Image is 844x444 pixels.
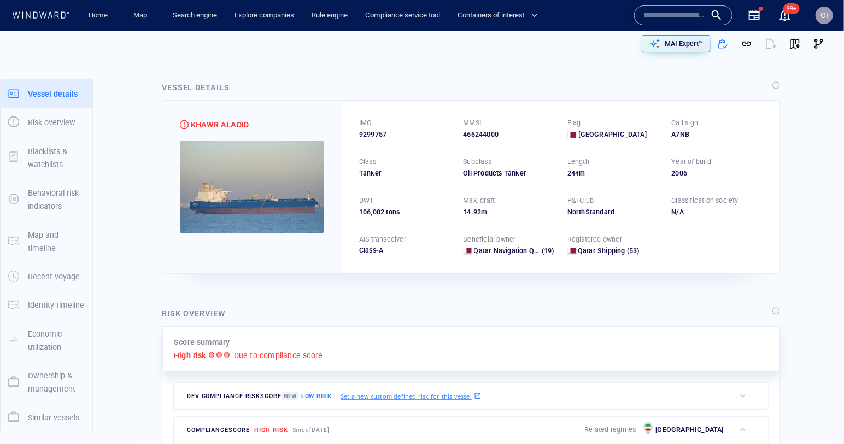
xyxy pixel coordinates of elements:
[359,207,450,217] div: 106,002 tons
[642,35,711,52] button: MAI Expert™
[1,361,92,404] button: Ownership & management
[282,392,298,400] span: New
[672,130,763,139] div: A7NB
[361,6,444,25] a: Compliance service tool
[567,118,581,128] p: Flag
[783,32,807,56] button: View on map
[359,235,406,244] p: AIS transceiver
[567,157,589,167] p: Length
[579,130,647,139] span: [GEOGRAPHIC_DATA]
[1,291,92,319] button: Identity timeline
[85,6,113,25] a: Home
[174,349,207,362] p: High risk
[471,208,473,216] span: .
[672,207,763,217] div: N/A
[464,235,516,244] p: Beneficial owner
[162,81,230,94] div: Vessel details
[540,246,554,256] span: (19)
[187,392,332,400] span: Dev Compliance risk score -
[180,141,324,233] img: 5905c40d0328b758c69a602a_0
[254,427,288,434] span: High risk
[798,395,836,436] iframe: Chat
[1,80,92,108] button: Vessel details
[474,247,555,255] span: Qatar Navigation Q.p.s.c.
[783,3,800,14] span: 99+
[735,32,759,56] button: Get link
[672,157,712,167] p: Year of build
[1,137,92,179] button: Blacklists & watchlists
[482,208,488,216] span: m
[567,196,594,206] p: P&I Club
[1,335,92,345] a: Economic utilization
[567,235,622,244] p: Registered owner
[813,4,835,26] button: OI
[359,130,386,139] span: 9299757
[28,186,85,213] p: Behavioral risk indicators
[778,9,792,22] div: Notification center
[578,246,640,256] a: Qatar Shipping (53)
[230,6,298,25] a: Explore companies
[1,152,92,162] a: Blacklists & watchlists
[567,169,579,177] span: 244
[187,427,288,434] span: compliance score -
[341,392,472,401] p: Set a new custom defined risk for this vessel
[174,336,230,349] p: Score summary
[672,118,699,128] p: Call sign
[585,425,636,435] p: Related regimes
[1,194,92,205] a: Behavioral risk indicators
[1,412,92,422] a: Similar vessels
[672,168,763,178] div: 2006
[625,246,640,256] span: (53)
[1,221,92,263] button: Map and timeline
[1,108,92,137] button: Risk overview
[180,120,189,129] div: High risk
[81,6,116,25] button: Home
[453,6,547,25] button: Containers of interest
[28,270,80,283] p: Recent voyage
[1,262,92,291] button: Recent voyage
[464,157,492,167] p: Subclass
[464,130,555,139] div: 466244000
[474,246,554,256] a: Qatar Navigation Q.p.s.c. (19)
[672,196,739,206] p: Classification society
[1,88,92,98] a: Vessel details
[28,299,84,312] p: Identity timeline
[359,246,383,254] span: Class-A
[776,7,794,24] a: 99+
[28,328,85,354] p: Economic utilization
[359,196,374,206] p: DWT
[1,404,92,432] button: Similar vessels
[1,300,92,310] a: Identity timeline
[292,427,330,434] span: Since [DATE]
[473,208,481,216] span: 92
[464,168,555,178] div: Oil Products Tanker
[28,229,85,255] p: Map and timeline
[665,39,703,49] p: MAI Expert™
[656,425,724,435] p: [GEOGRAPHIC_DATA]
[464,208,471,216] span: 14
[359,118,372,128] p: IMO
[129,6,155,25] a: Map
[307,6,352,25] a: Rule engine
[778,9,792,22] button: 99+
[567,207,659,217] div: NorthStandard
[1,179,92,221] button: Behavioral risk indicators
[28,145,85,172] p: Blacklists & watchlists
[359,168,450,178] div: Tanker
[711,32,735,56] button: Add to vessel list
[28,369,85,396] p: Ownership & management
[359,157,376,167] p: Class
[341,390,482,402] a: Set a new custom defined risk for this vessel
[458,9,538,22] span: Containers of interest
[1,320,92,362] button: Economic utilization
[1,271,92,282] a: Recent voyage
[301,393,332,400] span: Low risk
[28,116,75,129] p: Risk overview
[1,236,92,246] a: Map and timeline
[464,196,495,206] p: Max. draft
[191,118,249,131] div: KHAWR ALADID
